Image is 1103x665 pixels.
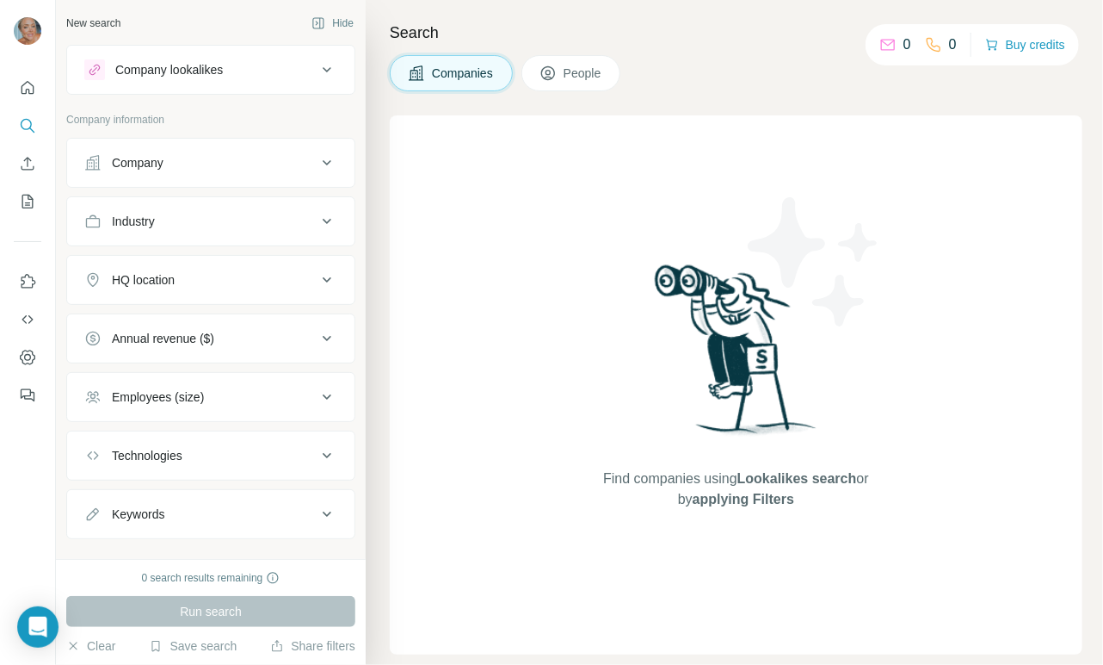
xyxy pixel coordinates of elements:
[67,49,354,90] button: Company lookalikes
[112,330,214,347] div: Annual revenue ($)
[949,34,957,55] p: 0
[985,33,1065,57] button: Buy credits
[14,342,41,373] button: Dashboard
[112,506,164,523] div: Keywords
[736,184,891,339] img: Surfe Illustration - Stars
[903,34,911,55] p: 0
[14,380,41,411] button: Feedback
[115,61,223,78] div: Company lookalikes
[14,304,41,335] button: Use Surfe API
[67,494,354,535] button: Keywords
[112,447,182,464] div: Technologies
[112,388,204,406] div: Employees (size)
[149,637,237,655] button: Save search
[432,65,495,82] span: Companies
[67,142,354,183] button: Company
[67,259,354,301] button: HQ location
[14,186,41,217] button: My lists
[647,260,826,452] img: Surfe Illustration - Woman searching with binoculars
[66,16,120,31] div: New search
[67,318,354,359] button: Annual revenue ($)
[14,148,41,179] button: Enrich CSV
[598,469,873,510] span: Find companies using or by
[14,72,41,103] button: Quick start
[67,435,354,476] button: Technologies
[17,606,59,648] div: Open Intercom Messenger
[299,10,366,36] button: Hide
[142,570,280,586] div: 0 search results remaining
[14,17,41,45] img: Avatar
[112,213,155,230] div: Industry
[14,266,41,297] button: Use Surfe on LinkedIn
[270,637,355,655] button: Share filters
[390,21,1082,45] h4: Search
[66,112,355,127] p: Company information
[66,637,115,655] button: Clear
[564,65,603,82] span: People
[67,376,354,418] button: Employees (size)
[737,471,857,486] span: Lookalikes search
[67,201,354,242] button: Industry
[112,154,163,171] div: Company
[693,492,794,507] span: applying Filters
[14,110,41,141] button: Search
[112,271,175,289] div: HQ location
